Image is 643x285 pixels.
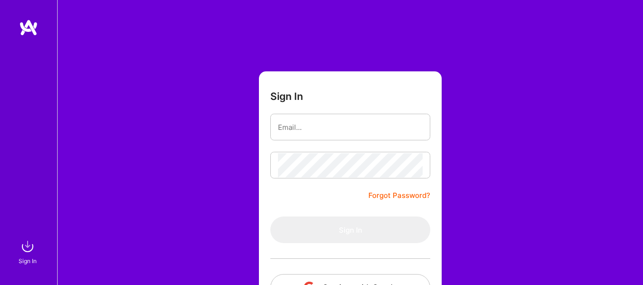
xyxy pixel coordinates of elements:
button: Sign In [270,216,430,243]
img: logo [19,19,38,36]
div: Sign In [19,256,37,266]
input: Email... [278,115,423,139]
img: sign in [18,237,37,256]
h3: Sign In [270,90,303,102]
a: Forgot Password? [368,190,430,201]
a: sign inSign In [20,237,37,266]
